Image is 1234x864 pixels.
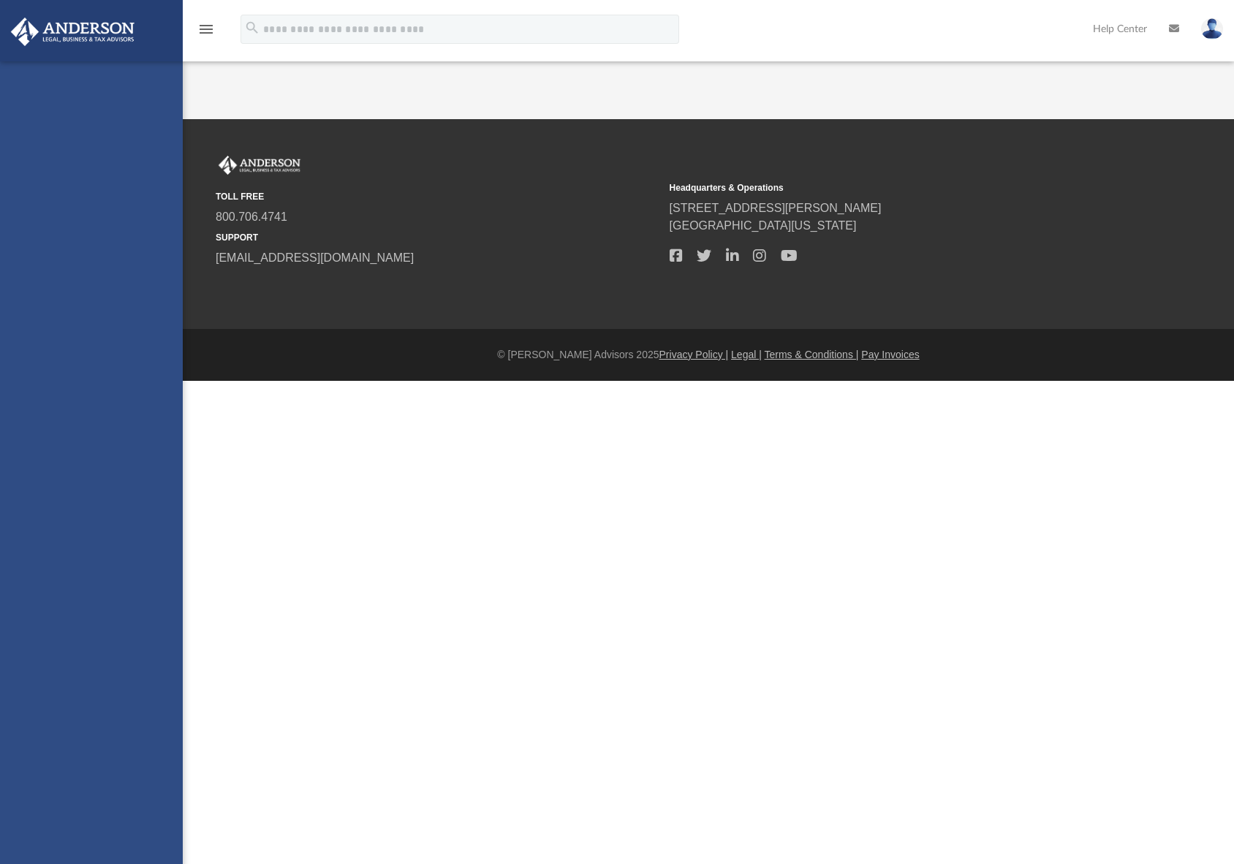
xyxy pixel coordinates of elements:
[1201,18,1223,39] img: User Pic
[216,211,287,223] a: 800.706.4741
[216,251,414,264] a: [EMAIL_ADDRESS][DOMAIN_NAME]
[216,190,659,203] small: TOLL FREE
[7,18,139,46] img: Anderson Advisors Platinum Portal
[197,28,215,38] a: menu
[670,181,1113,194] small: Headquarters & Operations
[861,349,919,360] a: Pay Invoices
[244,20,260,36] i: search
[197,20,215,38] i: menu
[216,156,303,175] img: Anderson Advisors Platinum Portal
[183,347,1234,363] div: © [PERSON_NAME] Advisors 2025
[670,202,882,214] a: [STREET_ADDRESS][PERSON_NAME]
[765,349,859,360] a: Terms & Conditions |
[731,349,762,360] a: Legal |
[670,219,857,232] a: [GEOGRAPHIC_DATA][US_STATE]
[659,349,729,360] a: Privacy Policy |
[216,231,659,244] small: SUPPORT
